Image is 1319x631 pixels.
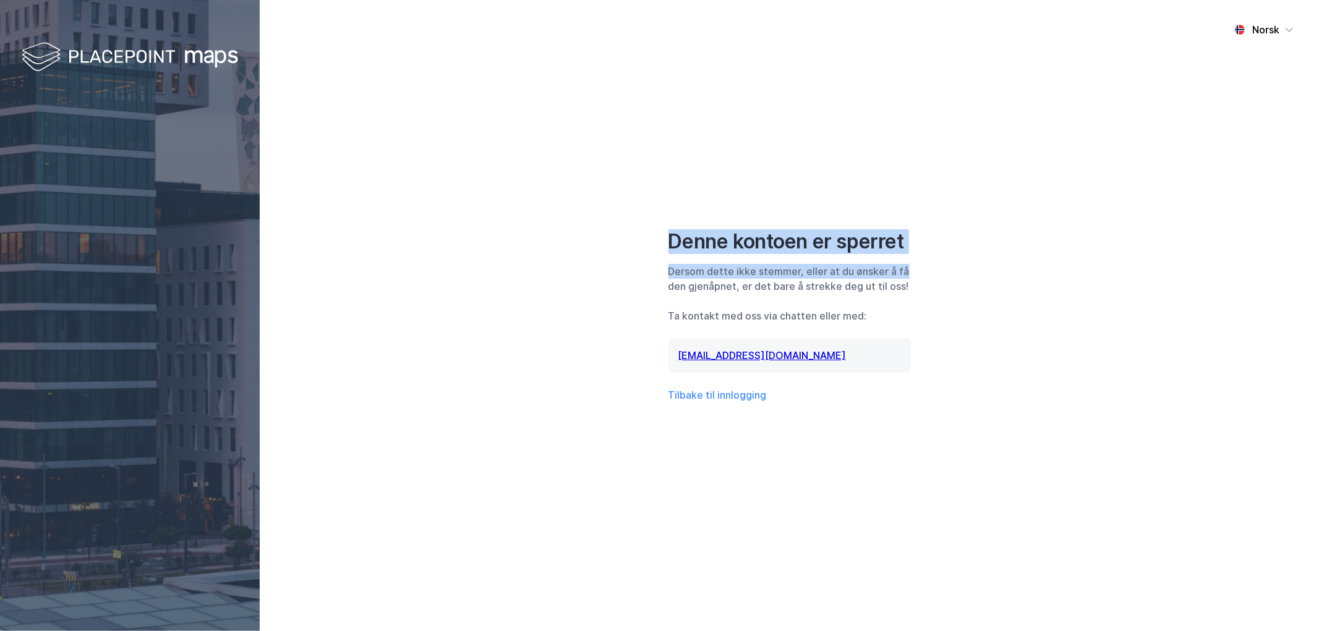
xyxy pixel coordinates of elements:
[668,264,911,294] div: Dersom dette ikke stemmer, eller at du ønsker å få den gjenåpnet, er det bare å strekke deg ut ti...
[668,308,911,323] div: Ta kontakt med oss via chatten eller med:
[1252,22,1279,37] div: Norsk
[678,349,847,362] a: [EMAIL_ADDRESS][DOMAIN_NAME]
[1257,572,1319,631] div: Kontrollprogram for chat
[668,387,767,402] button: Tilbake til innlogging
[1257,572,1319,631] iframe: Chat Widget
[22,40,238,76] img: logo-white.f07954bde2210d2a523dddb988cd2aa7.svg
[668,229,911,254] div: Denne kontoen er sperret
